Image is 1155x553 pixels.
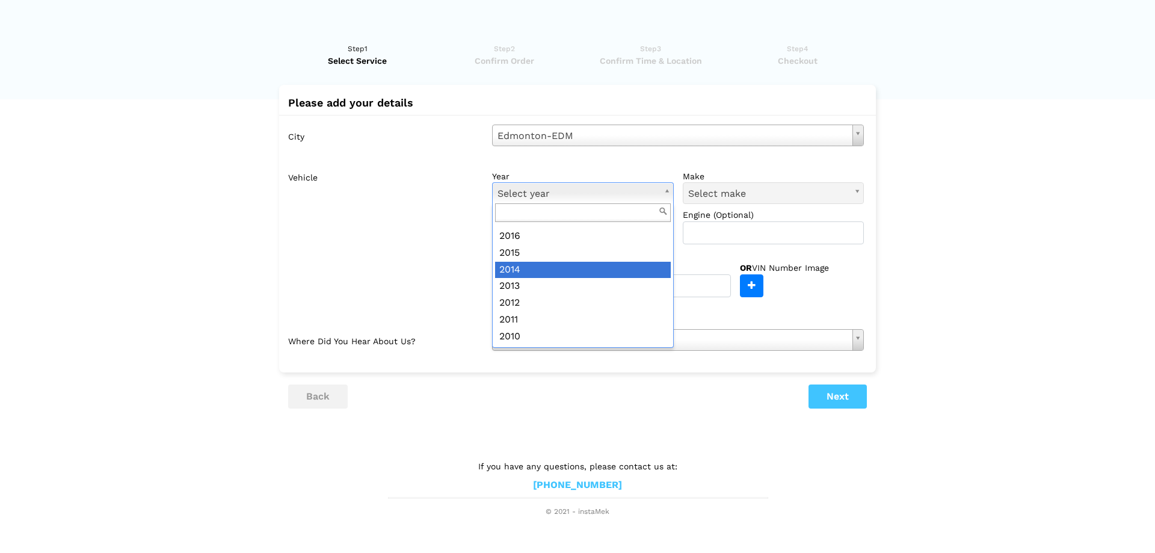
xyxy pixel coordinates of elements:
[495,295,671,312] div: 2012
[495,262,671,279] div: 2014
[495,312,671,329] div: 2011
[495,228,671,245] div: 2016
[495,329,671,345] div: 2010
[495,278,671,295] div: 2013
[495,245,671,262] div: 2015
